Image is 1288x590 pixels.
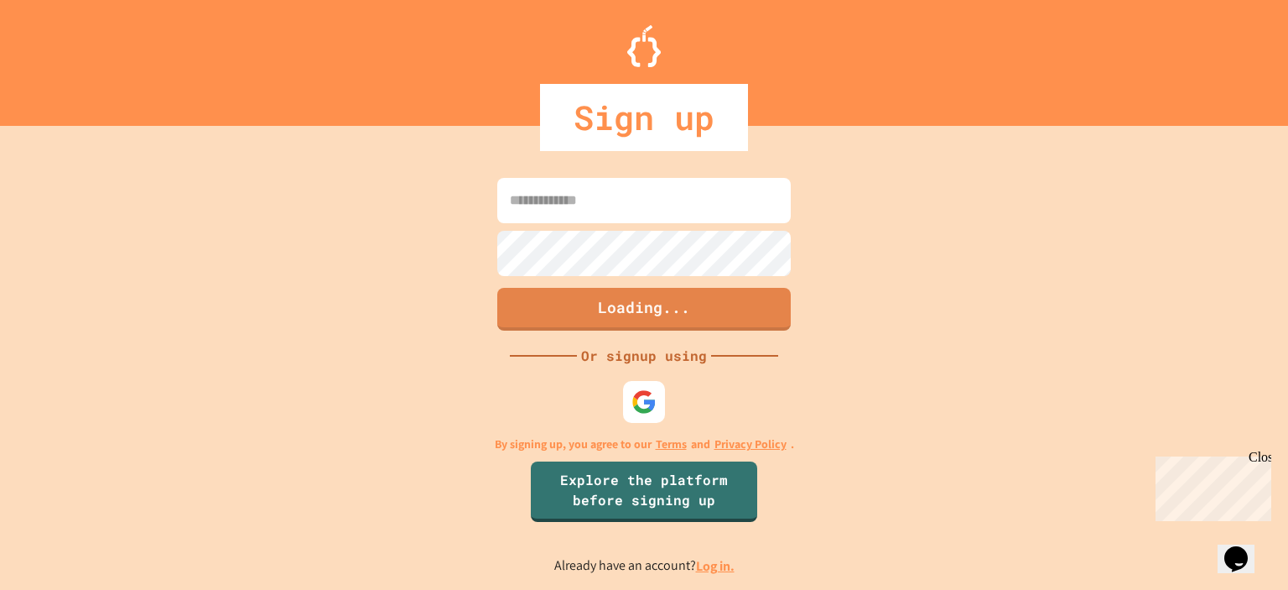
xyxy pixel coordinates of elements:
[1218,523,1271,573] iframe: chat widget
[540,84,748,151] div: Sign up
[577,346,711,366] div: Or signup using
[631,389,657,415] img: google-icon.svg
[497,288,791,331] button: Loading...
[627,25,661,67] img: Logo.svg
[7,7,116,107] div: Chat with us now!Close
[714,436,787,453] a: Privacy Policy
[531,462,757,522] a: Explore the platform before signing up
[1149,450,1271,521] iframe: chat widget
[656,436,687,453] a: Terms
[696,557,735,575] a: Log in.
[554,556,735,577] p: Already have an account?
[495,436,794,453] p: By signing up, you agree to our and .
